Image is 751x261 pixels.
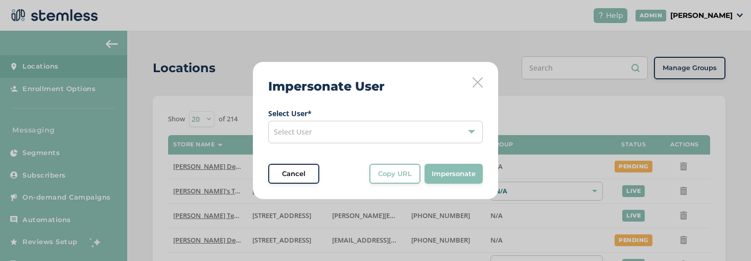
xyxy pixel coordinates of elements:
iframe: Chat Widget [700,212,751,261]
span: Copy URL [378,169,412,179]
button: Impersonate [425,164,483,184]
span: Impersonate [432,169,476,179]
button: Cancel [268,164,319,184]
h2: Impersonate User [268,77,385,96]
span: Select User [274,127,312,137]
button: Copy URL [369,164,420,184]
span: Cancel [282,169,306,179]
label: Select User [268,108,483,119]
